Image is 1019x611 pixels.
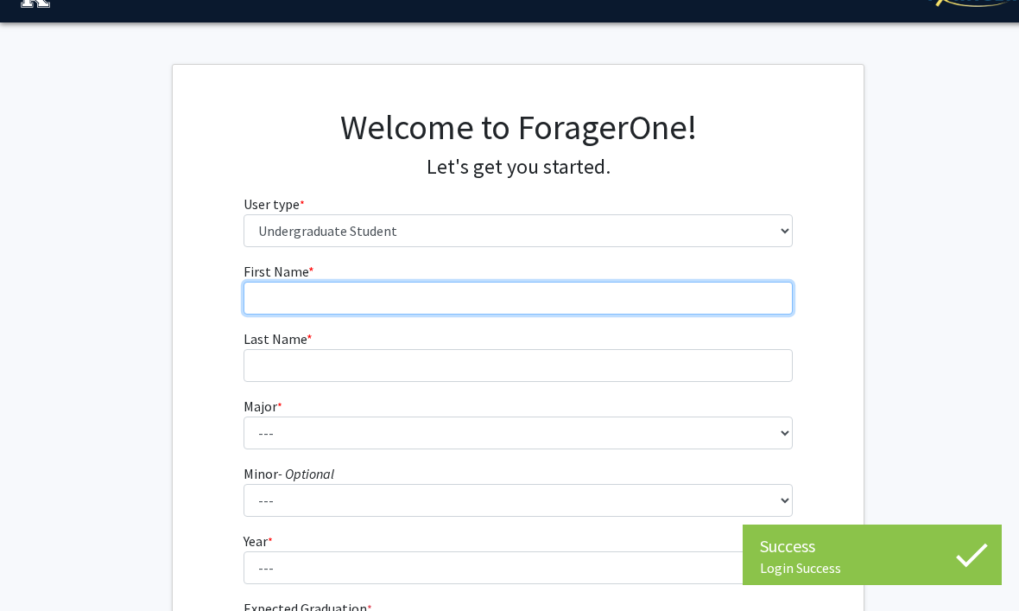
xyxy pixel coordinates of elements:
label: Year [244,531,273,551]
span: Last Name [244,330,307,347]
div: Login Success [760,559,984,576]
span: First Name [244,263,308,280]
label: User type [244,194,305,214]
i: - Optional [278,465,334,482]
label: Major [244,396,282,417]
h4: Let's get you started. [244,155,794,180]
iframe: Chat [13,533,73,598]
div: Success [760,533,984,559]
label: Minor [244,463,334,484]
h1: Welcome to ForagerOne! [244,106,794,148]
